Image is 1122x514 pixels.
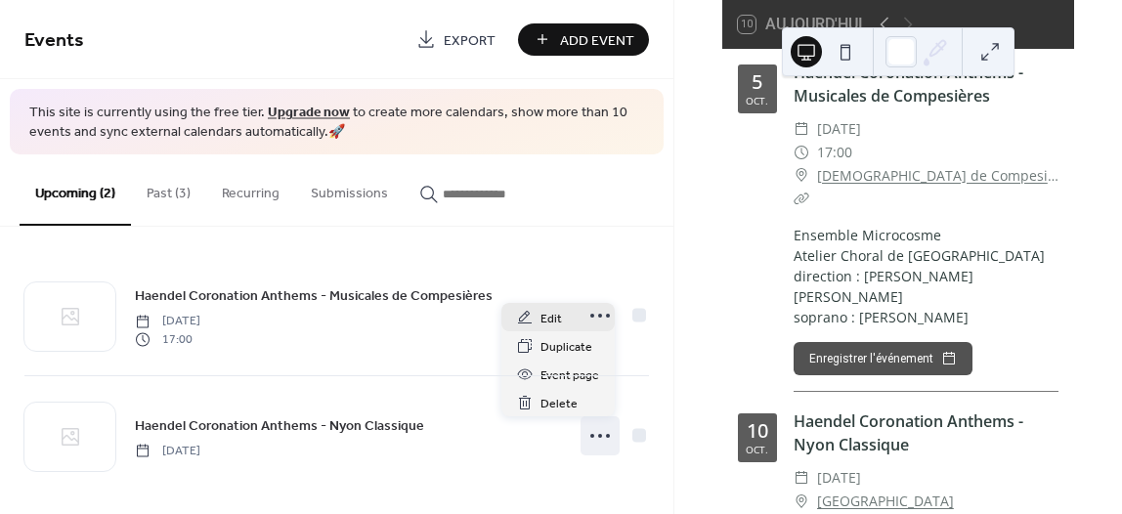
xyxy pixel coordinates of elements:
[20,154,131,226] button: Upcoming (2)
[817,141,852,164] span: 17:00
[444,30,496,51] span: Export
[752,72,762,92] div: 5
[131,154,206,224] button: Past (3)
[135,313,200,330] span: [DATE]
[135,286,493,307] span: Haendel Coronation Anthems - Musicales de Compesières
[135,415,424,436] span: Haendel Coronation Anthems - Nyon Classique
[794,117,809,141] div: ​
[794,141,809,164] div: ​
[135,414,424,437] a: Haendel Coronation Anthems - Nyon Classique
[206,154,295,224] button: Recurring
[24,21,84,60] span: Events
[794,409,1058,456] div: Haendel Coronation Anthems - Nyon Classique
[817,466,861,490] span: [DATE]
[794,490,809,513] div: ​
[794,164,809,188] div: ​
[747,421,768,441] div: 10
[560,30,634,51] span: Add Event
[817,164,1058,188] a: [DEMOGRAPHIC_DATA] de Compesières - Bardonnex
[29,104,644,142] span: This site is currently using the free tier. to create more calendars, show more than 10 events an...
[794,466,809,490] div: ​
[135,284,493,307] a: Haendel Coronation Anthems - Musicales de Compesières
[817,117,861,141] span: [DATE]
[402,23,510,56] a: Export
[135,442,200,459] span: [DATE]
[794,187,809,210] div: ​
[268,100,350,126] a: Upgrade now
[817,490,954,513] a: [GEOGRAPHIC_DATA]
[295,154,404,224] button: Submissions
[794,225,1058,327] div: Ensemble Microcosme Atelier Choral de [GEOGRAPHIC_DATA] direction : [PERSON_NAME] [PERSON_NAME] s...
[135,330,200,348] span: 17:00
[794,342,972,375] button: Enregistrer l'événement
[746,96,768,106] div: oct.
[746,445,768,454] div: oct.
[518,23,649,56] button: Add Event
